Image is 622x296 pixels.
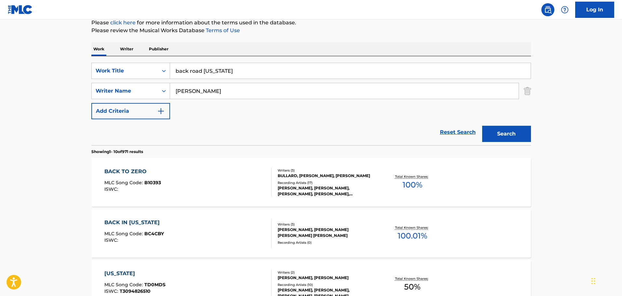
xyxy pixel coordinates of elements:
p: Publisher [147,42,170,56]
span: ISWC : [104,237,120,243]
div: Writers ( 3 ) [278,222,376,227]
div: Recording Artists ( 17 ) [278,180,376,185]
span: MLC Song Code : [104,231,144,237]
p: Work [91,42,106,56]
div: [US_STATE] [104,270,165,277]
span: MLC Song Code : [104,282,144,288]
a: Log In [575,2,614,18]
a: Reset Search [437,125,479,139]
span: B10393 [144,180,161,186]
a: BACK IN [US_STATE]MLC Song Code:BC4CBYISWC:Writers (3)[PERSON_NAME], [PERSON_NAME] [PERSON_NAME] ... [91,209,531,258]
iframe: Chat Widget [589,265,622,296]
span: ISWC : [104,186,120,192]
div: BACK TO ZERO [104,168,161,175]
div: [PERSON_NAME], [PERSON_NAME] [278,275,376,281]
span: TD0MDS [144,282,165,288]
div: Writers ( 3 ) [278,168,376,173]
img: MLC Logo [8,5,33,14]
a: Public Search [541,3,554,16]
span: 100.01 % [398,230,427,242]
button: Add Criteria [91,103,170,119]
p: Please review the Musical Works Database [91,27,531,34]
p: Showing 1 - 10 of 971 results [91,149,143,155]
div: Recording Artists ( 10 ) [278,282,376,287]
span: 100 % [403,179,422,191]
div: [PERSON_NAME], [PERSON_NAME], [PERSON_NAME], [PERSON_NAME], [PERSON_NAME] [278,185,376,197]
a: BACK TO ZEROMLC Song Code:B10393ISWC:Writers (3)BULLARD, [PERSON_NAME], [PERSON_NAME]Recording Ar... [91,158,531,207]
div: Drag [591,271,595,291]
span: 50 % [404,281,420,293]
img: help [561,6,569,14]
p: Total Known Shares: [395,225,430,230]
form: Search Form [91,63,531,145]
span: T3094826510 [120,288,151,294]
div: Writers ( 2 ) [278,270,376,275]
span: ISWC : [104,288,120,294]
span: BC4CBY [144,231,164,237]
img: 9d2ae6d4665cec9f34b9.svg [157,107,165,115]
p: Total Known Shares: [395,276,430,281]
a: click here [110,19,136,26]
img: search [544,6,552,14]
div: Recording Artists ( 0 ) [278,240,376,245]
div: Writer Name [96,87,154,95]
div: BULLARD, [PERSON_NAME], [PERSON_NAME] [278,173,376,179]
div: Help [558,3,571,16]
div: [PERSON_NAME], [PERSON_NAME] [PERSON_NAME] [PERSON_NAME] [278,227,376,238]
img: Delete Criterion [524,83,531,99]
div: Work Title [96,67,154,75]
p: Please for more information about the terms used in the database. [91,19,531,27]
span: MLC Song Code : [104,180,144,186]
div: BACK IN [US_STATE] [104,219,164,226]
a: Terms of Use [205,27,240,33]
p: Writer [118,42,135,56]
button: Search [482,126,531,142]
p: Total Known Shares: [395,174,430,179]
